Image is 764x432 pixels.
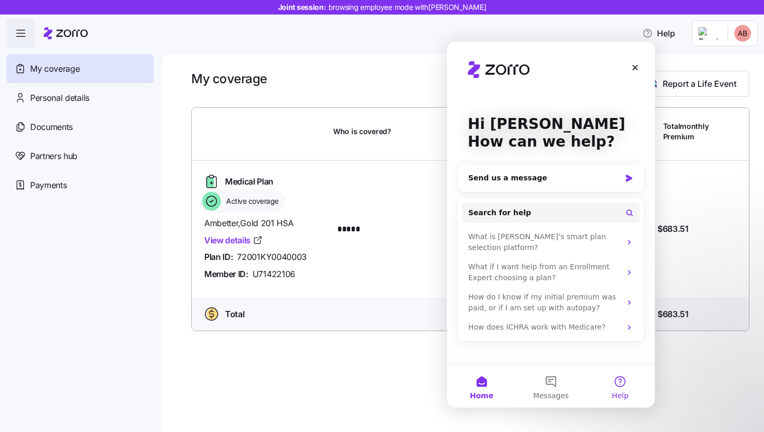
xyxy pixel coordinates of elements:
[634,23,683,44] button: Help
[663,77,736,90] span: Report a Life Event
[204,217,325,230] span: Ambetter , Gold 201 HSA
[225,308,244,321] span: Total
[333,126,391,137] span: Who is covered?
[657,308,689,321] span: $683.51
[6,112,154,141] a: Documents
[204,268,248,281] span: Member ID:
[657,222,689,235] span: $683.51
[699,27,719,40] img: Employer logo
[223,196,279,206] span: Active coverage
[6,171,154,200] a: Payments
[447,42,655,408] iframe: Intercom live chat
[191,71,267,87] h1: My coverage
[225,175,273,188] span: Medical Plan
[663,121,709,142] span: Total monthly Premium
[253,268,295,281] span: U71422106
[6,54,154,83] a: My coverage
[642,27,675,40] span: Help
[30,91,89,104] span: Personal details
[6,141,154,171] a: Partners hub
[237,251,307,264] span: 72001KY0040003
[734,25,751,42] img: aeda659198648a579a7ce4e15a43514f
[278,2,486,12] span: Joint session:
[633,71,749,97] button: Report a Life Event
[30,179,67,192] span: Payments
[30,62,80,75] span: My coverage
[328,2,486,12] span: browsing employee mode with [PERSON_NAME]
[204,251,233,264] span: Plan ID:
[6,83,154,112] a: Personal details
[204,234,263,247] a: View details
[30,121,73,134] span: Documents
[30,150,77,163] span: Partners hub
